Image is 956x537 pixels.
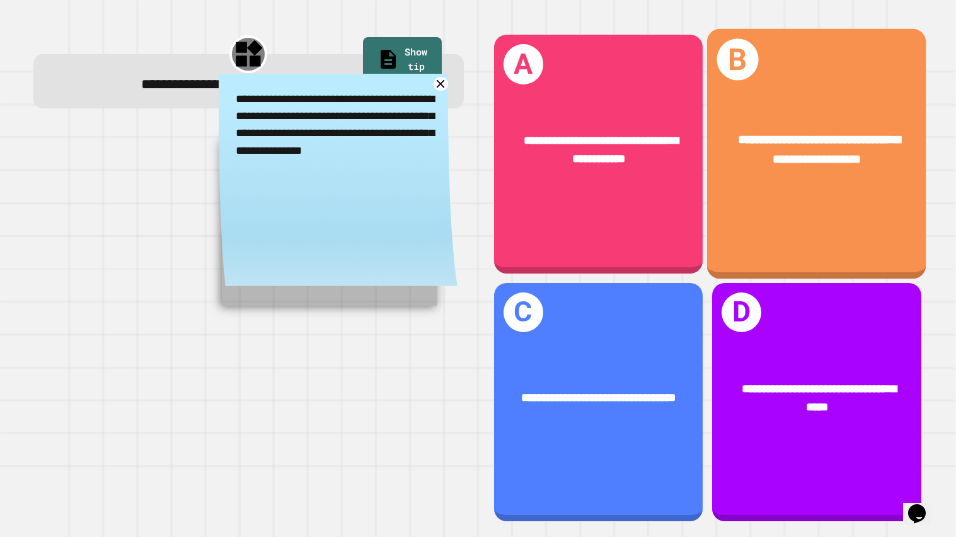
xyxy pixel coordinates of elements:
[717,39,759,81] h1: B
[504,44,543,84] h1: A
[504,292,543,332] h1: C
[363,37,442,84] a: Show tip
[722,292,761,332] h1: D
[903,487,943,524] iframe: chat widget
